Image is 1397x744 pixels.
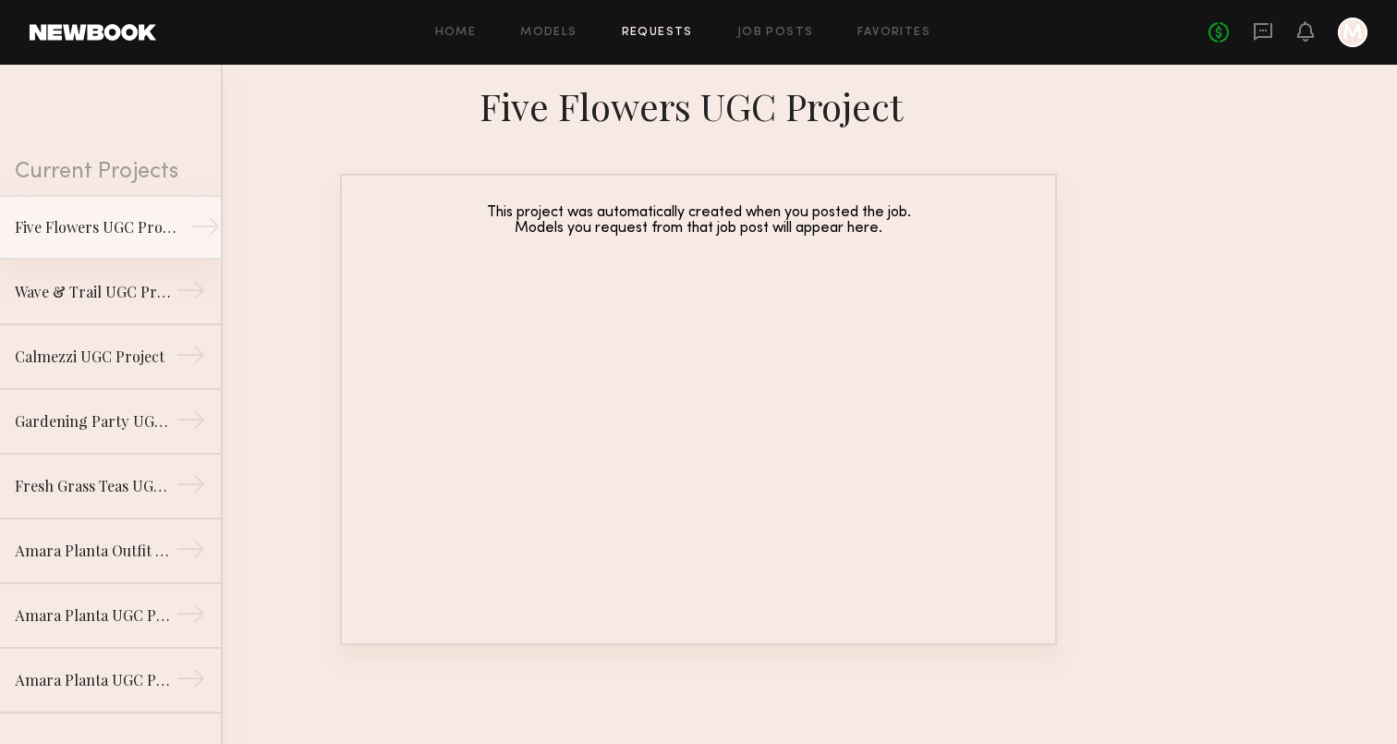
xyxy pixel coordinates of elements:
[15,604,176,627] div: Amara Planta UGC Project
[340,79,1057,129] div: Five Flowers UGC Project
[176,470,206,506] div: →
[857,27,930,39] a: Favorites
[379,205,1018,237] div: This project was automatically created when you posted the job. Models you request from that job ...
[176,340,206,377] div: →
[176,534,206,571] div: →
[15,475,176,497] div: Fresh Grass Teas UGC Project
[15,216,176,238] div: Five Flowers UGC Project
[176,275,206,312] div: →
[176,405,206,442] div: →
[15,410,176,433] div: Gardening Party UGC Project
[737,27,814,39] a: Job Posts
[15,669,176,691] div: Amara Planta UGC Project
[435,27,477,39] a: Home
[15,281,176,303] div: Wave & Trail UGC Project
[1338,18,1367,47] a: M
[520,27,577,39] a: Models
[622,27,693,39] a: Requests
[190,212,221,249] div: →
[176,664,206,701] div: →
[15,540,176,562] div: Amara Planta Outfit UGC Project
[15,346,176,368] div: Calmezzi UGC Project
[176,599,206,636] div: →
